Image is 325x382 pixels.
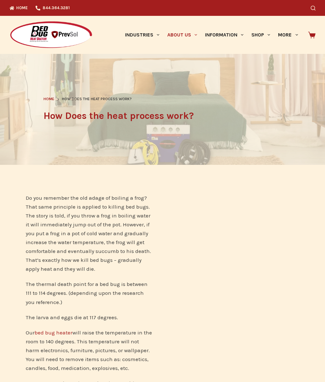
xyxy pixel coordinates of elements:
[26,280,153,306] div: The thermal death point for a bed bug is between 111 to 114 degrees. (depending upon the research...
[26,193,153,273] div: Do you remember the old adage of boiling a frog? That same principle is applied to killing bed bu...
[62,96,132,102] span: How Does the heat process work?
[26,313,153,322] div: The larva and eggs die at 117 degrees.
[163,16,201,54] a: About Us
[121,16,163,54] a: Industries
[248,16,274,54] a: Shop
[43,109,282,123] h1: How Does the heat process work?
[43,96,54,102] a: Home
[274,16,302,54] a: More
[43,97,54,101] span: Home
[35,329,72,336] a: bed bug heater
[26,328,153,372] p: Our will raise the temperature in the room to 140 degrees. This temperature will not harm electro...
[311,6,315,10] button: Search
[10,21,93,49] img: Prevsol/Bed Bug Heat Doctor
[121,16,302,54] nav: Primary
[201,16,247,54] a: Information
